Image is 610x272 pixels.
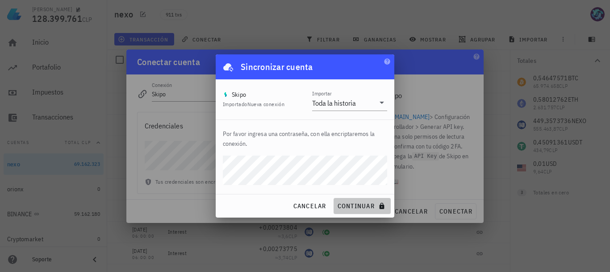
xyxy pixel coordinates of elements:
[312,95,387,111] div: ImportarToda la historia
[334,198,391,214] button: continuar
[247,101,285,107] span: Nueva conexión
[292,202,326,210] span: cancelar
[337,202,387,210] span: continuar
[241,60,313,74] div: Sincronizar cuenta
[232,90,246,99] div: Skipo
[289,198,330,214] button: cancelar
[223,101,284,107] span: Importado
[223,129,387,148] p: Por favor ingresa una contraseña, con ella encriptaremos la conexión.
[312,99,356,107] div: Toda la historia
[312,90,332,97] label: Importar
[223,92,228,97] img: apple-touch-icon.png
